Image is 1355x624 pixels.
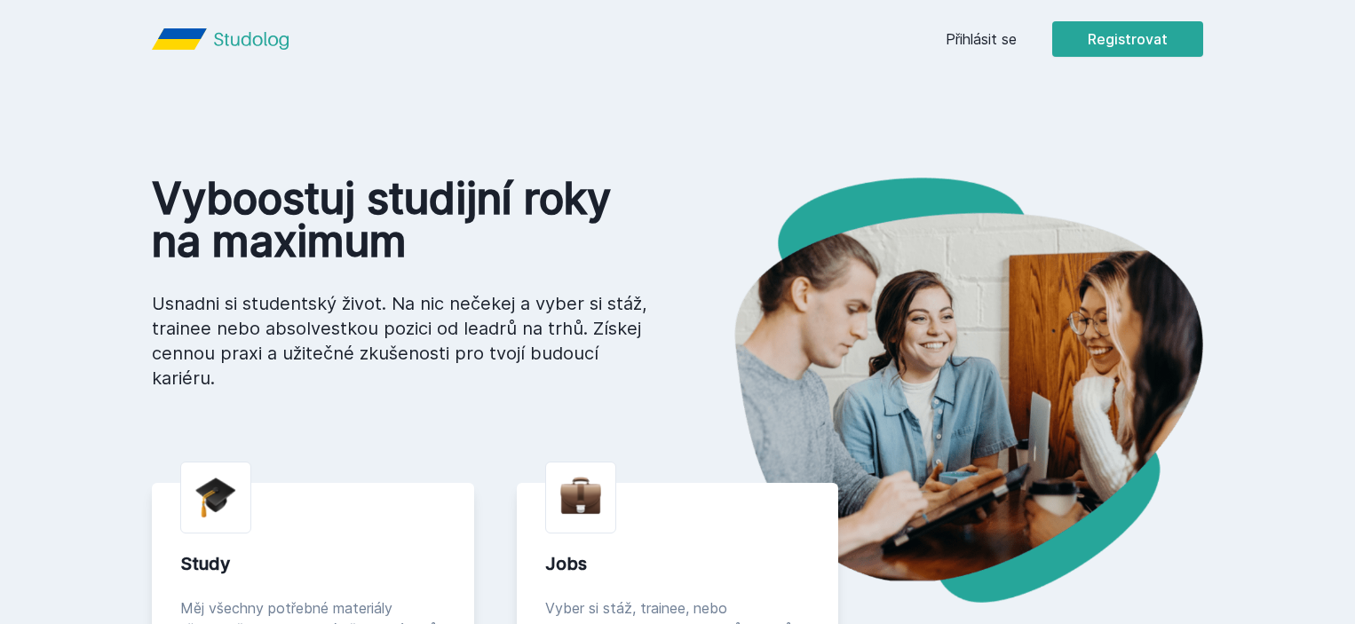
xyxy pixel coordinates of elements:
img: briefcase.png [560,473,601,518]
h1: Vyboostuj studijní roky na maximum [152,178,649,263]
a: Přihlásit se [946,28,1017,50]
img: graduation-cap.png [195,477,236,518]
img: hero.png [677,178,1203,603]
button: Registrovat [1052,21,1203,57]
div: Jobs [545,551,811,576]
div: Study [180,551,446,576]
p: Usnadni si studentský život. Na nic nečekej a vyber si stáž, trainee nebo absolvestkou pozici od ... [152,291,649,391]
